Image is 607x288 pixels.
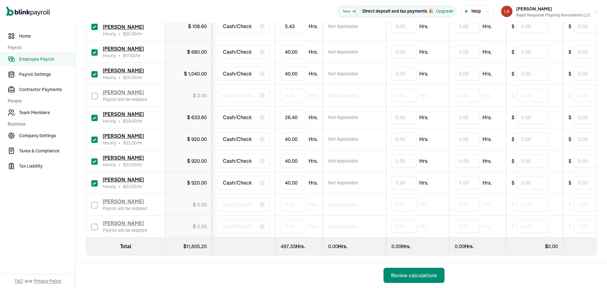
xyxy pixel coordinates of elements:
[574,154,605,168] input: 0.00
[328,49,358,55] span: Not Applicable
[436,8,453,15] button: Upgrade
[419,223,429,230] span: Hrs.
[123,140,137,146] span: $
[568,135,571,143] span: $
[103,183,116,190] span: Hourly
[328,180,358,186] span: Not Applicable
[575,258,607,288] iframe: Chat Widget
[187,135,207,143] div: $
[103,118,116,124] span: Hourly
[455,198,480,211] input: 0.00
[103,74,116,81] span: Hourly
[574,20,605,33] input: 0.00
[309,70,318,77] span: Hrs.
[193,223,207,230] div: $
[548,243,558,249] span: 0.00
[512,242,558,250] div: $
[191,136,207,142] span: 920.00
[123,118,142,124] span: /hr
[123,53,135,58] span: $
[103,162,116,168] span: Hourly
[186,243,207,249] span: 11,805.20
[123,184,137,189] span: $
[455,154,480,168] input: 0.00
[103,46,144,52] span: [PERSON_NAME]
[119,52,120,59] span: •
[8,98,72,104] span: People
[419,70,429,77] span: Hrs.
[455,242,501,250] div: Hrs.
[123,140,142,146] span: /hr
[391,89,417,102] input: 0.00
[517,154,549,168] input: 0.00
[309,201,318,208] span: Hrs.
[455,89,480,102] input: 0.00
[281,132,306,146] input: TextInput
[223,223,252,230] span: Cash/Check
[568,113,571,121] span: $
[197,201,207,208] span: 0.00
[123,31,137,37] span: $
[281,154,306,168] input: TextInput
[517,176,549,189] input: 0.00
[123,74,142,81] span: /hr
[126,75,137,80] span: 26.00
[512,179,514,187] span: $
[568,179,571,187] span: $
[126,140,137,146] span: 23.00
[126,31,137,37] span: 20.00
[103,67,144,74] span: [PERSON_NAME]
[328,136,358,142] span: Not Applicable
[15,278,23,284] span: T&C
[517,111,549,124] input: 0.00
[391,198,417,211] input: 0.00
[482,135,492,143] span: Hrs.
[328,23,358,29] span: Not Applicable
[516,6,552,12] span: [PERSON_NAME]
[482,70,492,77] span: Hrs.
[391,242,444,250] div: Hrs.
[482,201,492,208] span: Hrs.
[574,198,605,211] input: 0.00
[574,89,605,102] input: 0.00
[126,53,135,58] span: 17.00
[103,155,144,161] span: [PERSON_NAME]
[223,113,252,121] span: Cash/Check
[119,118,120,124] span: •
[512,22,514,30] span: $
[19,33,76,40] span: Home
[328,92,358,99] span: Not Applicable
[123,162,137,168] span: $
[184,70,207,77] div: $
[512,135,514,143] span: $
[419,201,429,208] span: Hrs.
[103,140,116,146] span: Hourly
[281,45,306,59] input: TextInput
[281,219,306,233] input: TextInput
[119,183,120,190] span: •
[281,110,306,124] input: TextInput
[512,201,514,208] span: $
[223,135,252,143] span: Cash/Check
[103,198,144,205] span: [PERSON_NAME]
[512,223,514,230] span: $
[391,243,401,249] span: 0.00
[568,157,571,165] span: $
[123,31,142,37] span: /hr
[455,220,480,233] input: 0.00
[512,92,514,99] span: $
[281,19,306,33] input: TextInput
[281,89,306,102] input: TextInput
[455,45,480,58] input: 0.00
[574,132,605,146] input: 0.00
[574,45,605,58] input: 0.00
[391,67,417,80] input: 0.00
[328,243,338,249] span: 0.00
[362,8,433,15] p: Direct deposit and tax payments 🎉
[328,201,358,208] span: Not Applicable
[391,132,417,146] input: 0.00
[281,176,306,190] input: TextInput
[419,157,429,165] span: Hrs.
[482,48,492,56] span: Hrs.
[19,86,76,93] span: Contractor Payments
